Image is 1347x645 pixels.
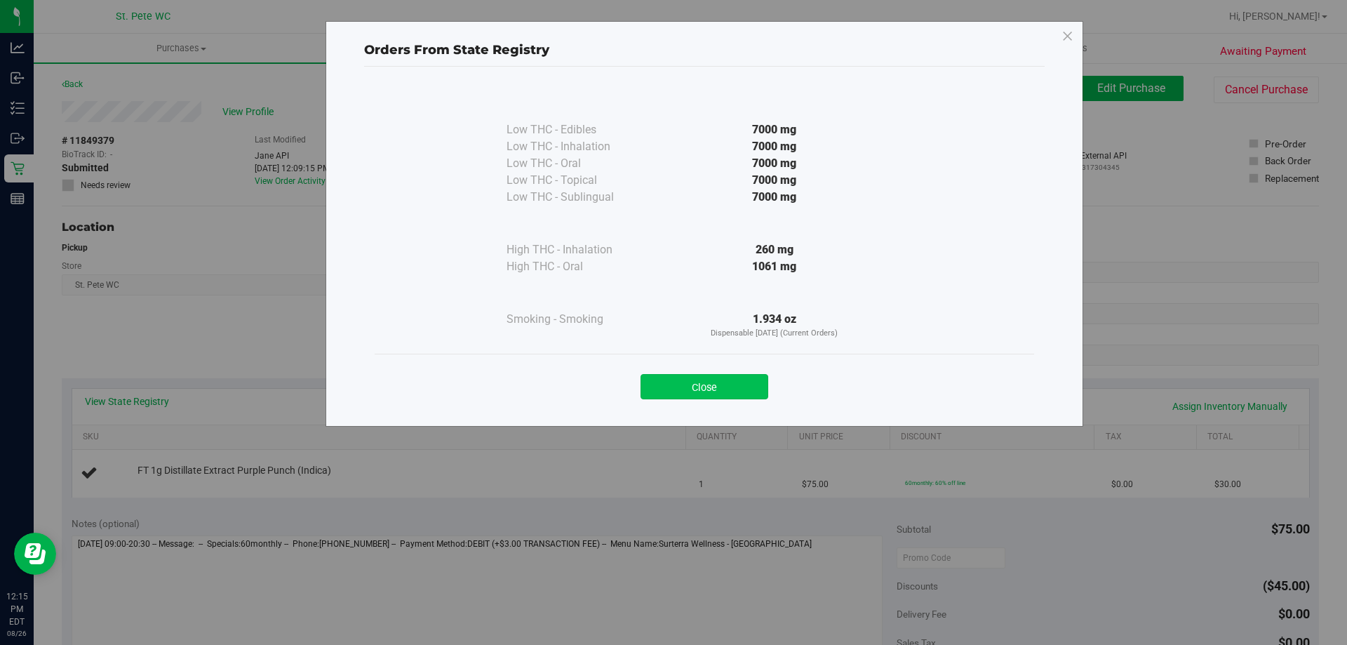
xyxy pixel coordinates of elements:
[14,533,56,575] iframe: Resource center
[647,241,902,258] div: 260 mg
[647,311,902,340] div: 1.934 oz
[641,374,768,399] button: Close
[507,258,647,275] div: High THC - Oral
[364,42,549,58] span: Orders From State Registry
[647,189,902,206] div: 7000 mg
[507,121,647,138] div: Low THC - Edibles
[507,138,647,155] div: Low THC - Inhalation
[647,328,902,340] p: Dispensable [DATE] (Current Orders)
[507,172,647,189] div: Low THC - Topical
[647,138,902,155] div: 7000 mg
[647,172,902,189] div: 7000 mg
[647,121,902,138] div: 7000 mg
[507,241,647,258] div: High THC - Inhalation
[647,155,902,172] div: 7000 mg
[507,311,647,328] div: Smoking - Smoking
[507,189,647,206] div: Low THC - Sublingual
[647,258,902,275] div: 1061 mg
[507,155,647,172] div: Low THC - Oral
